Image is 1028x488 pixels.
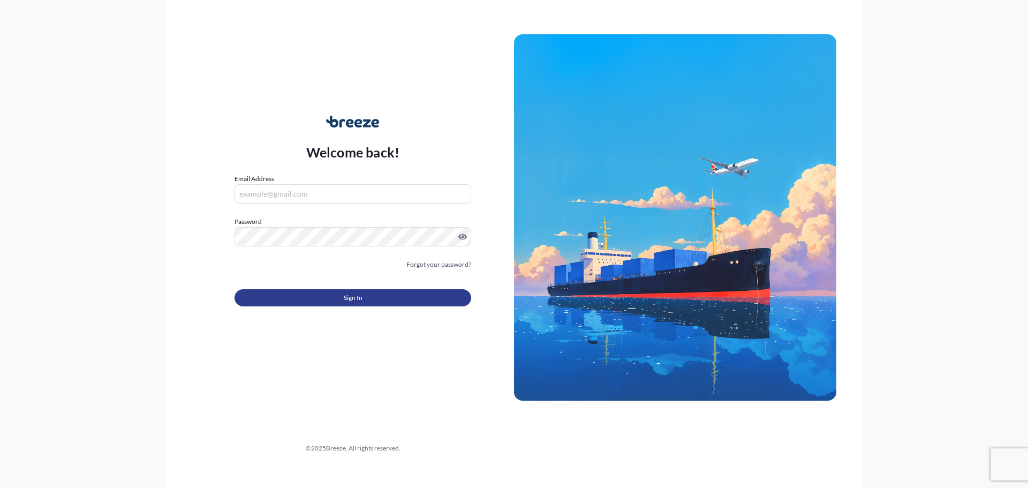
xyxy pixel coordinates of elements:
a: Forgot your password? [406,259,471,270]
button: Show password [458,232,467,241]
div: © 2025 Breeze. All rights reserved. [192,443,514,454]
img: Ship illustration [514,34,836,401]
label: Password [235,216,471,227]
input: example@gmail.com [235,184,471,204]
label: Email Address [235,174,274,184]
button: Sign In [235,289,471,306]
p: Welcome back! [306,144,400,161]
span: Sign In [344,292,362,303]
